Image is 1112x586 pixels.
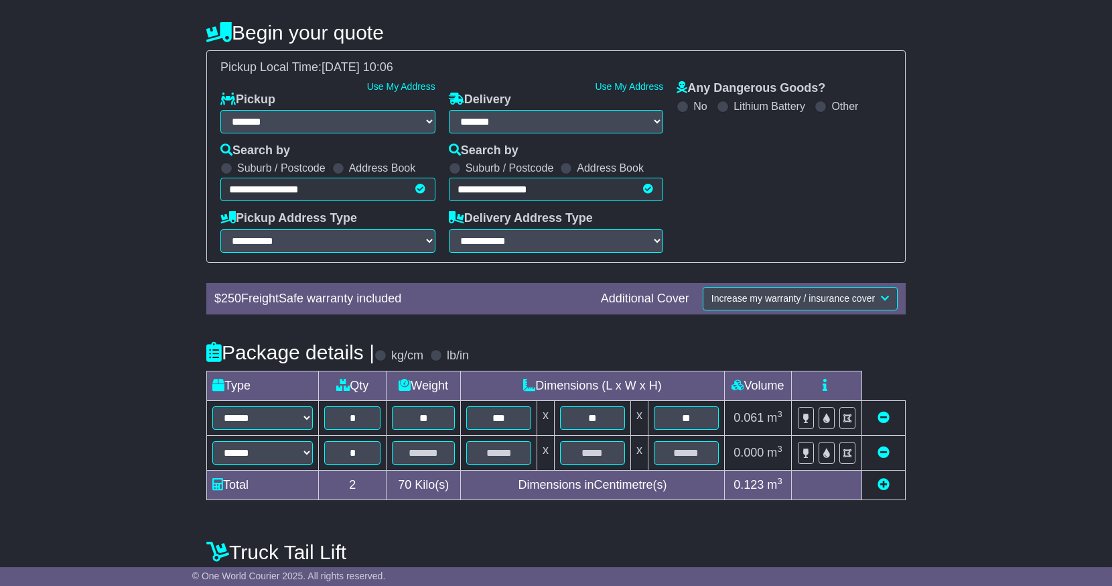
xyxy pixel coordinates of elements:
label: Suburb / Postcode [466,162,554,174]
sup: 3 [777,476,782,486]
label: Search by [220,143,290,158]
a: Add new item [878,478,890,491]
label: Address Book [349,162,416,174]
span: 250 [221,292,241,305]
div: Pickup Local Time: [214,60,898,75]
span: m [767,478,782,491]
td: Type [207,371,319,400]
td: Dimensions in Centimetre(s) [461,470,725,500]
h4: Begin your quote [206,21,906,44]
label: kg/cm [391,349,423,363]
div: Additional Cover [594,292,696,306]
a: Remove this item [878,446,890,459]
label: Pickup [220,93,275,107]
sup: 3 [777,409,782,419]
span: 0.061 [734,411,764,424]
span: © One World Courier 2025. All rights reserved. [192,571,386,581]
label: Pickup Address Type [220,211,357,226]
span: Increase my warranty / insurance cover [711,293,875,304]
label: lb/in [447,349,469,363]
label: Address Book [577,162,644,174]
td: x [537,400,555,435]
td: x [630,435,648,470]
td: Total [207,470,319,500]
td: Volume [724,371,791,400]
span: m [767,446,782,459]
a: Use My Address [367,81,435,92]
label: Delivery Address Type [449,211,593,226]
td: Weight [387,371,461,400]
td: x [537,435,555,470]
div: $ FreightSafe warranty included [208,292,594,306]
td: Kilo(s) [387,470,461,500]
td: Dimensions (L x W x H) [461,371,725,400]
td: x [630,400,648,435]
h4: Package details | [206,341,374,363]
span: 70 [398,478,411,491]
span: m [767,411,782,424]
sup: 3 [777,444,782,454]
label: Any Dangerous Goods? [677,81,825,96]
label: Lithium Battery [734,100,805,113]
span: [DATE] 10:06 [322,60,393,74]
td: 2 [319,470,387,500]
label: Other [831,100,858,113]
span: 0.000 [734,446,764,459]
button: Increase my warranty / insurance cover [703,287,898,310]
h4: Truck Tail Lift [206,541,906,563]
span: 0.123 [734,478,764,491]
label: Delivery [449,93,511,107]
a: Use My Address [595,81,663,92]
label: Search by [449,143,518,158]
a: Remove this item [878,411,890,424]
td: Qty [319,371,387,400]
label: No [693,100,707,113]
label: Suburb / Postcode [237,162,326,174]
